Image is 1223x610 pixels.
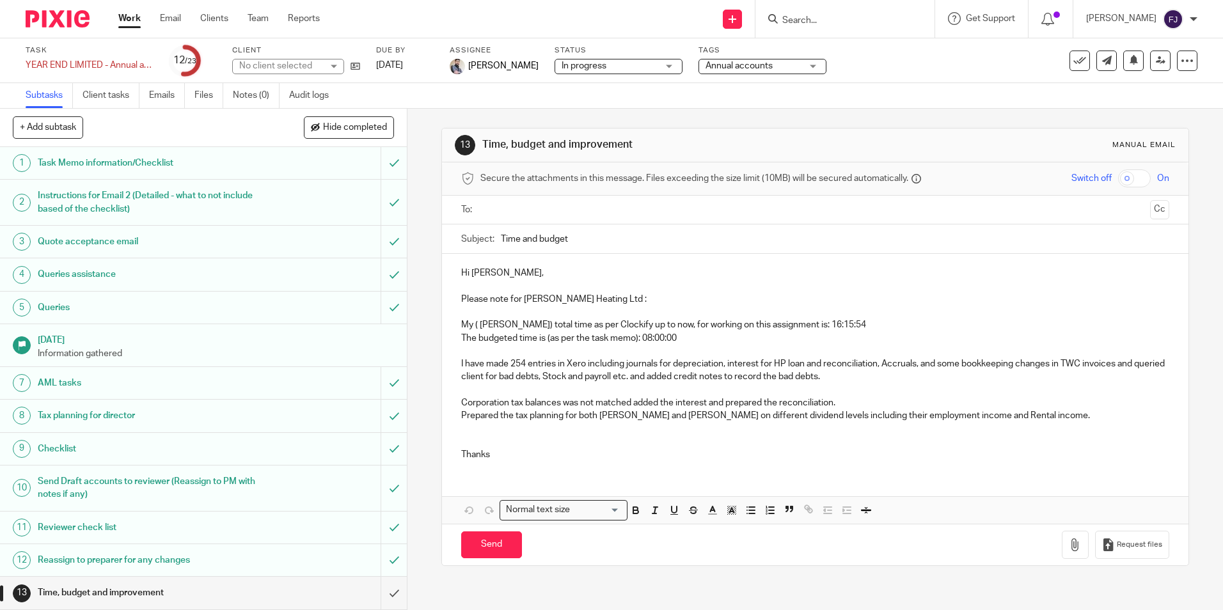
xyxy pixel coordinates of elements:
p: The budgeted time is (as per the task memo): 08:00:00 [461,332,1169,345]
span: Hide completed [323,123,387,133]
p: Corporation tax balances was not matched added the interest and prepared the reconciliation. [461,396,1169,409]
h1: Tax planning for director [38,406,258,425]
p: My ( [PERSON_NAME]) total time as per Clockify up to now, for working on this assignment is: 16:1... [461,318,1169,331]
input: Search [781,15,896,27]
div: 7 [13,374,31,392]
p: [PERSON_NAME] [1086,12,1156,25]
p: I have made 254 entries in Xero including journals for depreciation, interest for HP loan and rec... [461,357,1169,384]
div: YEAR END LIMITED - Annual accounts and CT600 return (limited companies) [26,59,154,72]
h1: Time, budget and improvement [38,583,258,602]
a: Team [248,12,269,25]
h1: Reassign to preparer for any changes [38,551,258,570]
a: Clients [200,12,228,25]
div: 10 [13,479,31,497]
div: 4 [13,266,31,284]
div: 1 [13,154,31,172]
h1: Quote acceptance email [38,232,258,251]
span: Secure the attachments in this message. Files exceeding the size limit (10MB) will be secured aut... [480,172,908,185]
button: + Add subtask [13,116,83,138]
small: /23 [185,58,196,65]
button: Request files [1095,531,1169,559]
h1: [DATE] [38,331,395,347]
span: Get Support [966,14,1015,23]
div: 8 [13,407,31,425]
label: Task [26,45,154,56]
label: Subject: [461,233,494,246]
h1: Time, budget and improvement [482,138,842,152]
label: Assignee [450,45,539,56]
p: Please note for [PERSON_NAME] Heating Ltd : [461,293,1169,306]
img: svg%3E [1163,9,1183,29]
a: Reports [288,12,320,25]
div: 2 [13,194,31,212]
p: Information gathered [38,347,395,360]
a: Client tasks [83,83,139,108]
img: Pixie [26,10,90,27]
label: Status [555,45,683,56]
div: 3 [13,233,31,251]
a: Emails [149,83,185,108]
span: Switch off [1071,172,1112,185]
span: [DATE] [376,61,403,70]
div: Manual email [1112,140,1176,150]
p: Hi [PERSON_NAME], [461,267,1169,279]
a: Work [118,12,141,25]
a: Audit logs [289,83,338,108]
label: To: [461,203,475,216]
span: [PERSON_NAME] [468,59,539,72]
label: Client [232,45,360,56]
span: Annual accounts [706,61,773,70]
label: Tags [698,45,826,56]
p: Prepared the tax planning for both [PERSON_NAME] and [PERSON_NAME] on different dividend levels i... [461,409,1169,422]
a: Email [160,12,181,25]
span: Normal text size [503,503,572,517]
div: 12 [13,551,31,569]
a: Files [194,83,223,108]
h1: Queries assistance [38,265,258,284]
div: 9 [13,440,31,458]
a: Subtasks [26,83,73,108]
h1: AML tasks [38,373,258,393]
p: Thanks [461,448,1169,461]
h1: Queries [38,298,258,317]
div: 11 [13,519,31,536]
button: Cc [1150,200,1169,219]
span: In progress [562,61,606,70]
a: Notes (0) [233,83,280,108]
div: 12 [173,53,196,68]
h1: Reviewer check list [38,518,258,537]
img: Pixie%2002.jpg [450,59,465,74]
h1: Instructions for Email 2 (Detailed - what to not include based of the checklist) [38,186,258,219]
div: Search for option [500,500,627,520]
div: 5 [13,299,31,317]
input: Search for option [574,503,620,517]
div: No client selected [239,59,322,72]
label: Due by [376,45,434,56]
h1: Checklist [38,439,258,458]
h1: Task Memo information/Checklist [38,153,258,173]
div: 13 [455,135,475,155]
h1: Send Draft accounts to reviewer (Reassign to PM with notes if any) [38,472,258,504]
button: Hide completed [304,116,394,138]
span: Request files [1117,540,1162,550]
span: On [1157,172,1169,185]
div: 13 [13,584,31,602]
input: Send [461,531,522,559]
